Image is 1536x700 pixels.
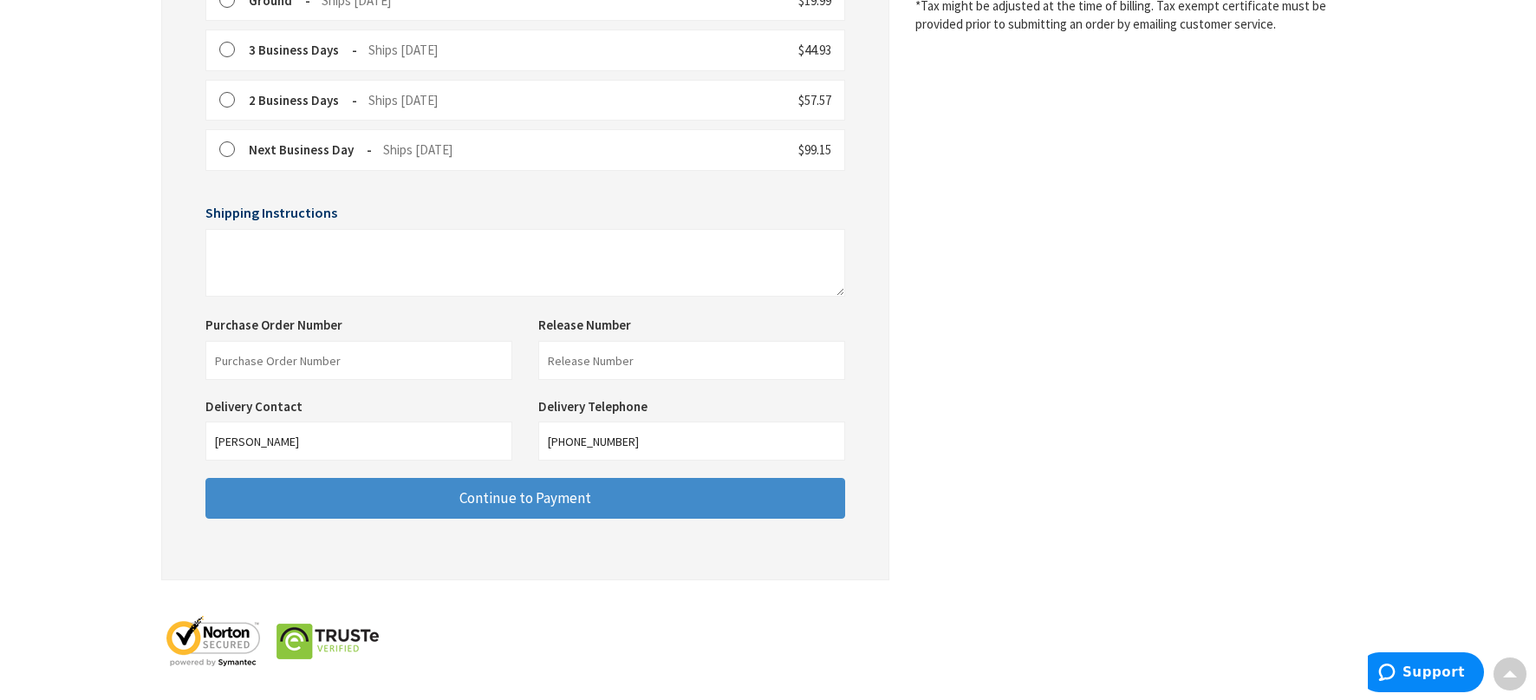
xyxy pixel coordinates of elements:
[459,488,591,507] span: Continue to Payment
[538,341,845,380] input: Release Number
[249,92,357,108] strong: 2 Business Days
[205,316,342,334] label: Purchase Order Number
[538,316,631,334] label: Release Number
[205,398,307,415] label: Delivery Contact
[798,141,831,158] span: $99.15
[368,42,438,58] span: Ships [DATE]
[205,478,845,519] button: Continue to Payment
[383,141,452,158] span: Ships [DATE]
[249,141,372,158] strong: Next Business Day
[798,92,831,108] span: $57.57
[205,204,337,221] span: Shipping Instructions
[205,341,512,380] input: Purchase Order Number
[249,42,357,58] strong: 3 Business Days
[161,615,265,667] img: norton-seal.png
[1368,652,1484,696] iframe: Opens a widget where you can find more information
[276,615,380,667] img: truste-seal.png
[368,92,438,108] span: Ships [DATE]
[538,398,652,415] label: Delivery Telephone
[798,42,831,58] span: $44.93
